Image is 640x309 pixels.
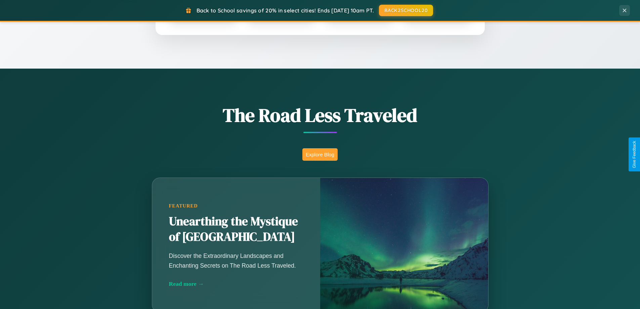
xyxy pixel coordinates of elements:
[169,251,303,270] p: Discover the Extraordinary Landscapes and Enchanting Secrets on The Road Less Traveled.
[169,214,303,245] h2: Unearthing the Mystique of [GEOGRAPHIC_DATA]
[302,148,338,161] button: Explore Blog
[632,141,637,168] div: Give Feedback
[169,280,303,287] div: Read more →
[379,5,433,16] button: BACK2SCHOOL20
[169,203,303,209] div: Featured
[119,102,522,128] h1: The Road Less Traveled
[197,7,374,14] span: Back to School savings of 20% in select cities! Ends [DATE] 10am PT.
